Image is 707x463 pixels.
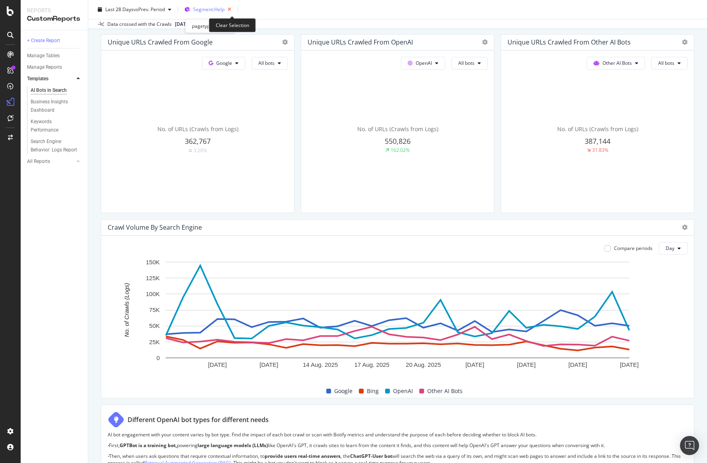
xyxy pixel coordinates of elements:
button: OpenAI [401,57,445,70]
div: Search Engine Behavior: Logs Report [31,138,77,154]
text: 0 [157,355,160,361]
div: Crawl Volume By Search EngineCompare periodsDayA chart.GoogleBingOpenAIOther AI Bots [101,219,694,398]
text: 20 Aug. 2025 [406,361,441,368]
div: Unique URLs Crawled from OpenAI [308,38,413,46]
svg: A chart. [108,258,688,378]
div: AI Bots in Search [31,86,67,95]
span: Google [334,386,353,396]
a: Manage Tables [27,52,82,60]
div: Templates [27,75,48,83]
strong: GPTBot is a training bot, [120,442,177,449]
text: 25K [149,339,160,345]
strong: · [108,453,109,459]
div: 3.28% [194,147,207,154]
div: Different OpenAI bot types for different needs [128,415,269,424]
span: All bots [658,60,674,66]
div: Unique URLs Crawled from Other AI Bots [507,38,631,46]
text: 125K [146,275,160,281]
span: All bots [458,60,475,66]
text: 150K [146,259,160,265]
a: Templates [27,75,74,83]
button: All bots [651,57,688,70]
div: CustomReports [27,14,81,23]
button: Last 28 DaysvsPrev. Period [95,3,174,16]
div: Manage Tables [27,52,60,60]
button: All bots [451,57,488,70]
div: Business Insights Dashboard [31,98,76,114]
span: vs Prev. Period [134,6,165,13]
text: 14 Aug. 2025 [303,361,338,368]
div: Unique URLs Crawled from Other AI BotsOther AI BotsAll botsNo. of URLs (Crawls from Logs)387,1443... [501,34,694,213]
a: Business Insights Dashboard [31,98,82,114]
span: 550,826 [385,136,411,146]
img: Equal [189,149,192,152]
div: Compare periods [614,245,653,252]
a: Keywords Performance [31,118,82,134]
a: AI Bots in Search [31,86,82,95]
p: First, powering like OpenAI's GPT, it crawls sites to learn from the content it finds, and this c... [108,442,688,449]
button: [DATE] [172,19,200,29]
text: 17 Aug. 2025 [354,361,389,368]
div: 31.83% [592,147,608,153]
div: All Reports [27,157,50,166]
text: [DATE] [208,361,227,368]
div: Data crossed with the Crawls [107,21,172,28]
div: Reports [27,6,81,14]
span: Other AI Bots [602,60,632,66]
span: No. of URLs (Crawls from Logs) [357,125,438,133]
a: All Reports [27,157,74,166]
div: Crawl Volume By Search Engine [108,223,202,231]
div: + Create Report [27,37,60,45]
text: [DATE] [620,361,639,368]
strong: large language models (LLMs) [198,442,268,449]
div: Unique URLs Crawled from OpenAIOpenAIAll botsNo. of URLs (Crawls from Logs)550,826162.02% [301,34,494,213]
span: 362,767 [185,136,211,146]
span: 387,144 [585,136,610,146]
span: 2025 Aug. 31st [175,21,190,28]
button: Other AI Bots [587,57,645,70]
text: 50K [149,322,160,329]
span: Last 28 Days [105,6,134,13]
button: Segment:Help [181,3,234,16]
button: All bots [252,57,288,70]
div: Manage Reports [27,63,62,72]
p: AI bot engagement with your content varies by bot type. Find the impact of each bot crawl or scan... [108,431,688,438]
span: All bots [258,60,275,66]
div: Open Intercom Messenger [680,436,699,455]
span: Other AI Bots [427,386,463,396]
span: OpenAI [393,386,413,396]
text: [DATE] [517,361,536,368]
div: Unique URLs Crawled from Google [108,38,213,46]
strong: provide users real-time answers [265,453,341,459]
span: pagetype [192,23,213,29]
span: Segment: Help [193,6,225,13]
text: 75K [149,306,160,313]
span: OpenAI [416,60,432,66]
strong: · [108,442,109,449]
span: Day [666,245,674,252]
div: Clear Selection [209,18,256,32]
button: Day [659,242,688,255]
a: + Create Report [27,37,82,45]
button: Google [202,57,245,70]
a: Search Engine Behavior: Logs Report [31,138,82,154]
text: No. of Crawls (Logs) [123,283,130,337]
span: No. of URLs (Crawls from Logs) [157,125,238,133]
span: No. of URLs (Crawls from Logs) [557,125,638,133]
text: [DATE] [260,361,278,368]
span: Bing [367,386,379,396]
a: Manage Reports [27,63,82,72]
div: 162.02% [391,147,410,153]
text: 100K [146,291,160,297]
text: [DATE] [465,361,484,368]
strong: ChatGPT-User bot [350,453,392,459]
text: [DATE] [568,361,587,368]
span: Google [216,60,232,66]
div: Unique URLs Crawled from GoogleGoogleAll botsNo. of URLs (Crawls from Logs)362,767Equal3.28% [101,34,294,213]
div: Keywords Performance [31,118,75,134]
